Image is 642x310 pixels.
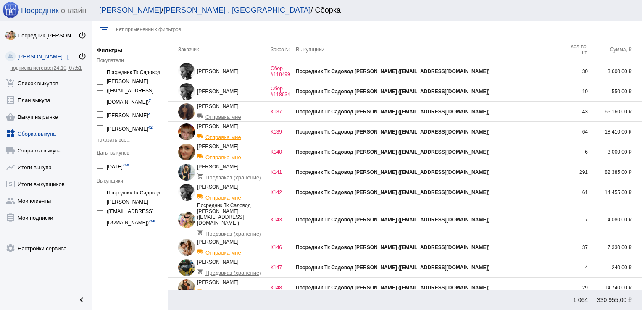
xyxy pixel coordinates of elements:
td: 550,00 ₽ [588,81,642,102]
div: Отправка мне [197,150,266,160]
div: [PERSON_NAME] [197,164,266,181]
span: показать все... [97,137,131,143]
mat-icon: local_shipping [197,153,205,159]
span: нет примененных фильтров [116,26,181,32]
mat-icon: local_shipping [197,248,205,255]
small: 7 [149,98,151,102]
b: Посредник Тк Садовод [PERSON_NAME] ([EMAIL_ADDRESS][DOMAIN_NAME]) [296,89,489,95]
img: e78SHcMQxUdyZPSmMuqhNNSihG5qwqpCvo9g4MOCF4FTeRBVJFDFa5Ue9I0hMuL5lN3RLiAO5xl6ZtzinHj_WwJj.jpg [178,239,195,256]
td: 61 [563,182,588,202]
div: Сбор #118499 [271,66,296,77]
h5: Фильтры [97,47,164,53]
mat-icon: local_shipping [197,289,205,295]
td: 7 [563,202,588,237]
div: [PERSON_NAME] [107,109,150,120]
div: Даты выкупов [97,150,164,156]
div: К147 [271,265,296,271]
th: Заказ № [271,38,296,61]
img: lTMkEctRifZclLSmMfjPiqPo9_IitIQc7Zm9_kTpSvtuFf7FYwI_Wl6KSELaRxoJkUZJMTCIoWL9lUW6Yz6GDjvR.jpg [178,144,195,160]
td: 143 [563,102,588,122]
td: 291 [563,162,588,182]
img: klfIT1i2k3saJfNGA6XPqTU7p5ZjdXiiDsm8fFA7nihaIQp9Knjm0Fohy3f__4ywE27KCYV1LPWaOQBexqZpekWk.jpg [5,30,16,40]
span: 24.10, 07:51 [54,65,82,71]
td: 14 455,00 ₽ [588,182,642,202]
img: DswxFn8eofnO5d9PzfsTmCDDM2C084Qvq32CvNVw8c0JajYaOrZz5JYWNrj--7e93YPZXg.jpg [178,103,195,120]
img: cb3A35bvfs6zUmUEBbc7IYAm0iqRClzbqeh-q0YnHF5SWezaWbTwI8c8knYxUXofw7-X5GWz60i6ffkDaZffWxYL.jpg [178,259,195,276]
th: Кол-во, шт. [563,38,588,61]
th: Заказчик [168,38,271,61]
div: [PERSON_NAME] [197,89,239,95]
div: Отправка мне [197,285,266,296]
img: ls6oF83UE0FVUcXqD8f8VTNYAoRNr2bG557cYmsT5ODk7Lktdyd86NFc9ZKtB2GtPEjiGPL6Ip7jkGPqXVoWc2vi.jpg [178,123,195,140]
mat-icon: local_shipping [197,113,205,119]
div: Сбор #118634 [271,86,296,97]
div: Посредник Тк Садовод [PERSON_NAME] ([EMAIL_ADDRESS][DOMAIN_NAME]) [197,202,271,237]
mat-icon: widgets [5,129,16,139]
small: 3 [148,112,150,116]
span: онлайн [61,6,86,15]
mat-icon: receipt [5,213,16,223]
div: К137 [271,109,296,115]
div: [PERSON_NAME] [197,239,266,256]
div: К142 [271,189,296,195]
a: [PERSON_NAME] [99,6,161,14]
div: Предзаказ (хранение) [197,265,266,276]
img: -b3CGEZm7JiWNz4MSe0vK8oszDDqK_yjx-I-Zpe58LR35vGIgXxFA2JGcGbEMVaWNP5BujAwwLFBmyesmt8751GY.jpg [178,164,195,181]
small: 750 [149,219,155,223]
td: 65 160,00 ₽ [588,102,642,122]
small: 42 [148,125,153,129]
mat-icon: shopping_cart [197,268,205,275]
td: 240,00 ₽ [588,257,642,278]
th: Выкупщики [296,38,563,61]
b: Посредник Тк Садовод [PERSON_NAME] ([EMAIL_ADDRESS][DOMAIN_NAME]) [296,189,489,195]
td: 1 064 [563,290,588,310]
td: 10 [563,81,588,102]
img: pRNuZdNgKu_6Jy6n2T9LGXQcR4uW0g5GyefWHAvvjnJbV_WnNzDWptQApHzya-taAO5yvk3AP0n6kRVCazKjg9RT.jpg [178,279,195,296]
td: 3 000,00 ₽ [588,142,642,162]
div: Посредник Тк Садовод [PERSON_NAME] ([EMAIL_ADDRESS][DOMAIN_NAME]) [107,68,164,107]
div: Посредник Тк Садовод [PERSON_NAME] ([EMAIL_ADDRESS][DOMAIN_NAME]) [107,188,164,227]
b: Посредник Тк Садовод [PERSON_NAME] ([EMAIL_ADDRESS][DOMAIN_NAME]) [296,244,489,250]
td: 14 740,00 ₽ [588,278,642,298]
div: Выкупщики [97,178,164,184]
div: [DATE] [107,160,129,171]
td: 18 410,00 ₽ [588,122,642,142]
mat-icon: power_settings_new [78,31,87,39]
div: Предзаказ (хранение) [197,226,266,237]
b: Посредник Тк Садовод [PERSON_NAME] ([EMAIL_ADDRESS][DOMAIN_NAME]) [296,265,489,271]
mat-icon: list_alt [5,95,16,105]
mat-icon: filter_list [99,25,109,35]
mat-icon: shopping_basket [5,112,16,122]
div: Предзаказ (хранение) [197,170,266,181]
div: [PERSON_NAME] [197,68,239,74]
div: [PERSON_NAME] . [GEOGRAPHIC_DATA] [18,53,78,60]
div: [PERSON_NAME] [107,122,153,134]
img: 9bX9eWR0xDgCiTIhQTzpvXJIoeDPQLXe9CHnn3Gs1PGb3J-goD_dDXIagjGUYbFRmMTp9d7qhpcK6TVyPhbmsz2d.jpg [178,184,195,201]
b: Посредник Тк Садовод [PERSON_NAME] ([EMAIL_ADDRESS][DOMAIN_NAME]) [296,169,489,175]
div: Посредник [PERSON_NAME] [PERSON_NAME] [18,32,78,39]
mat-icon: add_shopping_cart [5,78,16,88]
b: Посредник Тк Садовод [PERSON_NAME] ([EMAIL_ADDRESS][DOMAIN_NAME]) [296,217,489,223]
img: 9bX9eWR0xDgCiTIhQTzpvXJIoeDPQLXe9CHnn3Gs1PGb3J-goD_dDXIagjGUYbFRmMTp9d7qhpcK6TVyPhbmsz2d.jpg [178,63,195,80]
mat-icon: group [5,196,16,206]
div: К146 [271,244,296,250]
div: [PERSON_NAME] [197,279,266,296]
b: Посредник Тк Садовод [PERSON_NAME] ([EMAIL_ADDRESS][DOMAIN_NAME]) [296,285,489,291]
div: Отправка мне [197,190,266,201]
td: 7 330,00 ₽ [588,237,642,257]
small: 750 [123,163,129,167]
td: 82 385,00 ₽ [588,162,642,182]
div: / / Сборка [99,6,627,15]
mat-icon: chevron_left [76,295,87,305]
mat-icon: local_shipping [197,193,205,200]
div: [PERSON_NAME] [197,123,266,140]
mat-icon: show_chart [5,162,16,172]
img: apple-icon-60x60.png [2,1,19,18]
mat-icon: power_settings_new [78,52,87,60]
th: Сумма, ₽ [588,38,642,61]
div: К139 [271,129,296,135]
mat-icon: local_shipping [197,133,205,139]
div: К148 [271,285,296,291]
td: 330 955,00 ₽ [588,290,642,310]
b: Посредник Тк Садовод [PERSON_NAME] ([EMAIL_ADDRESS][DOMAIN_NAME]) [296,109,489,115]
